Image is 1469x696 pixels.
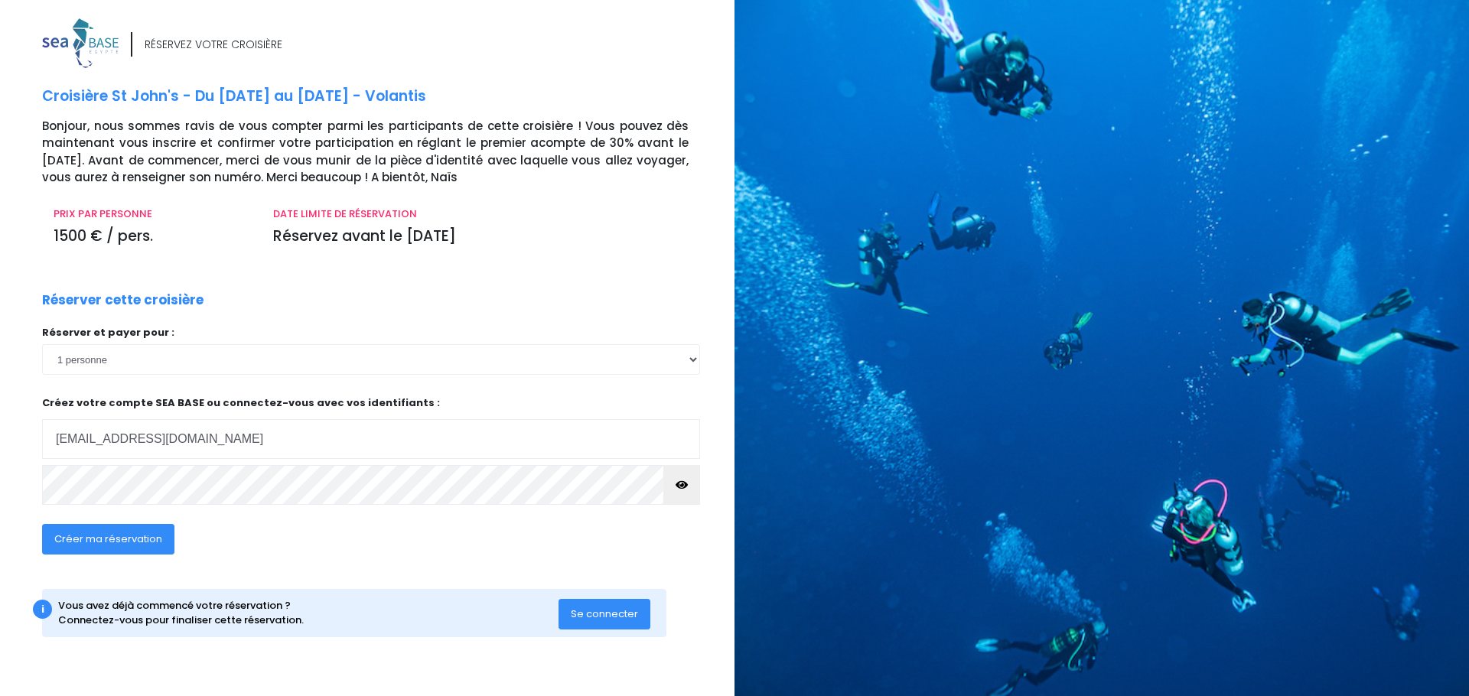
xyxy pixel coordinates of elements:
[273,226,689,248] p: Réservez avant le [DATE]
[42,86,723,108] p: Croisière St John's - Du [DATE] au [DATE] - Volantis
[571,607,638,621] span: Se connecter
[42,18,119,68] img: logo_color1.png
[54,532,162,546] span: Créer ma réservation
[42,524,174,555] button: Créer ma réservation
[42,291,204,311] p: Réserver cette croisière
[559,607,650,620] a: Se connecter
[54,226,250,248] p: 1500 € / pers.
[58,598,559,628] div: Vous avez déjà commencé votre réservation ? Connectez-vous pour finaliser cette réservation.
[559,599,650,629] button: Se connecter
[42,395,700,459] p: Créez votre compte SEA BASE ou connectez-vous avec vos identifiants :
[54,207,250,222] p: PRIX PAR PERSONNE
[42,419,700,459] input: Adresse email
[33,600,52,619] div: i
[42,325,700,340] p: Réserver et payer pour :
[273,207,689,222] p: DATE LIMITE DE RÉSERVATION
[42,118,723,187] p: Bonjour, nous sommes ravis de vous compter parmi les participants de cette croisière ! Vous pouve...
[145,37,282,53] div: RÉSERVEZ VOTRE CROISIÈRE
